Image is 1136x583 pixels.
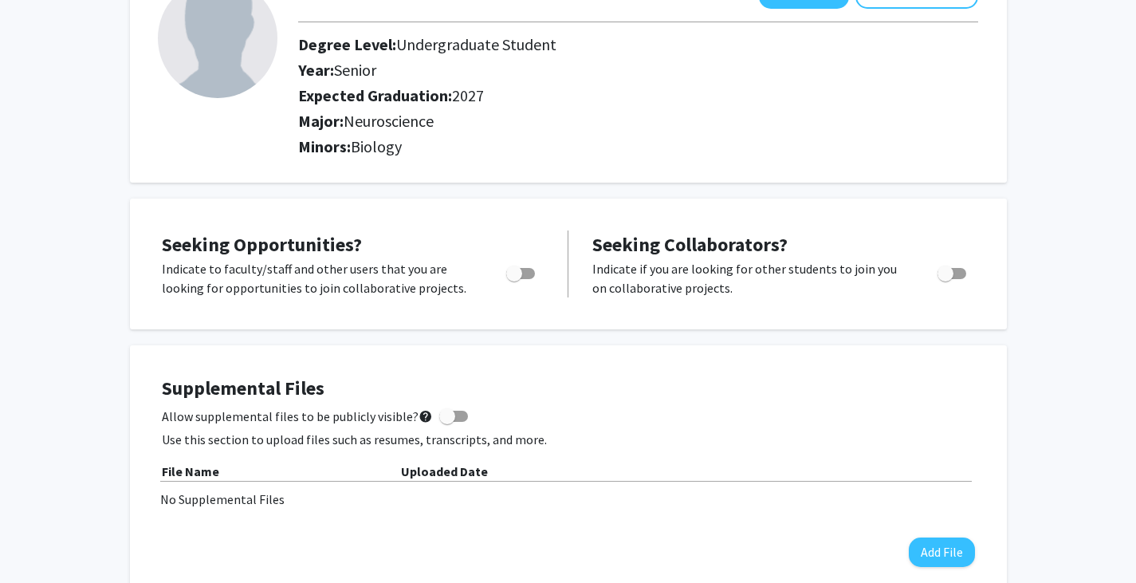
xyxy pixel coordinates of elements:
[162,430,975,449] p: Use this section to upload files such as resumes, transcripts, and more.
[500,259,544,283] div: Toggle
[298,35,868,54] h2: Degree Level:
[298,86,868,105] h2: Expected Graduation:
[401,463,488,479] b: Uploaded Date
[12,511,68,571] iframe: Chat
[909,538,975,567] button: Add File
[162,232,362,257] span: Seeking Opportunities?
[162,463,219,479] b: File Name
[452,85,484,105] span: 2027
[344,111,434,131] span: Neuroscience
[592,232,788,257] span: Seeking Collaborators?
[334,60,376,80] span: Senior
[419,407,433,426] mat-icon: help
[162,377,975,400] h4: Supplemental Files
[351,136,402,156] span: Biology
[160,490,977,509] div: No Supplemental Files
[592,259,907,297] p: Indicate if you are looking for other students to join you on collaborative projects.
[931,259,975,283] div: Toggle
[162,259,476,297] p: Indicate to faculty/staff and other users that you are looking for opportunities to join collabor...
[298,112,978,131] h2: Major:
[298,137,978,156] h2: Minors:
[298,61,868,80] h2: Year:
[162,407,433,426] span: Allow supplemental files to be publicly visible?
[396,34,556,54] span: Undergraduate Student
